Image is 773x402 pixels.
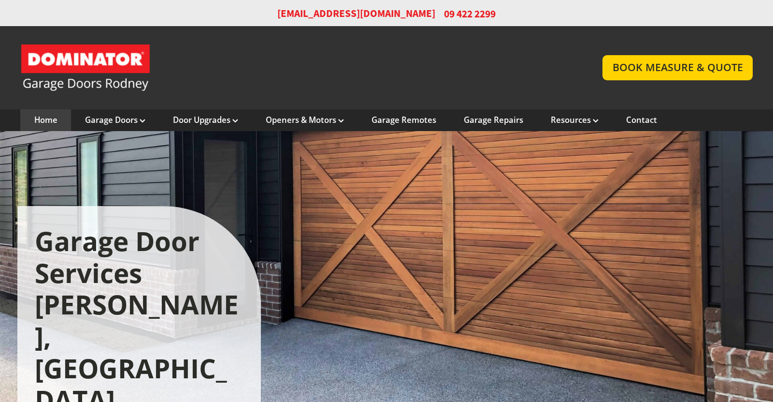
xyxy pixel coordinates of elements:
[277,7,435,21] a: [EMAIL_ADDRESS][DOMAIN_NAME]
[34,115,57,125] a: Home
[626,115,657,125] a: Contact
[266,115,344,125] a: Openers & Motors
[85,115,145,125] a: Garage Doors
[444,7,496,21] span: 09 422 2299
[602,55,753,80] a: BOOK MEASURE & QUOTE
[372,115,436,125] a: Garage Remotes
[551,115,599,125] a: Resources
[173,115,238,125] a: Door Upgrades
[464,115,523,125] a: Garage Repairs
